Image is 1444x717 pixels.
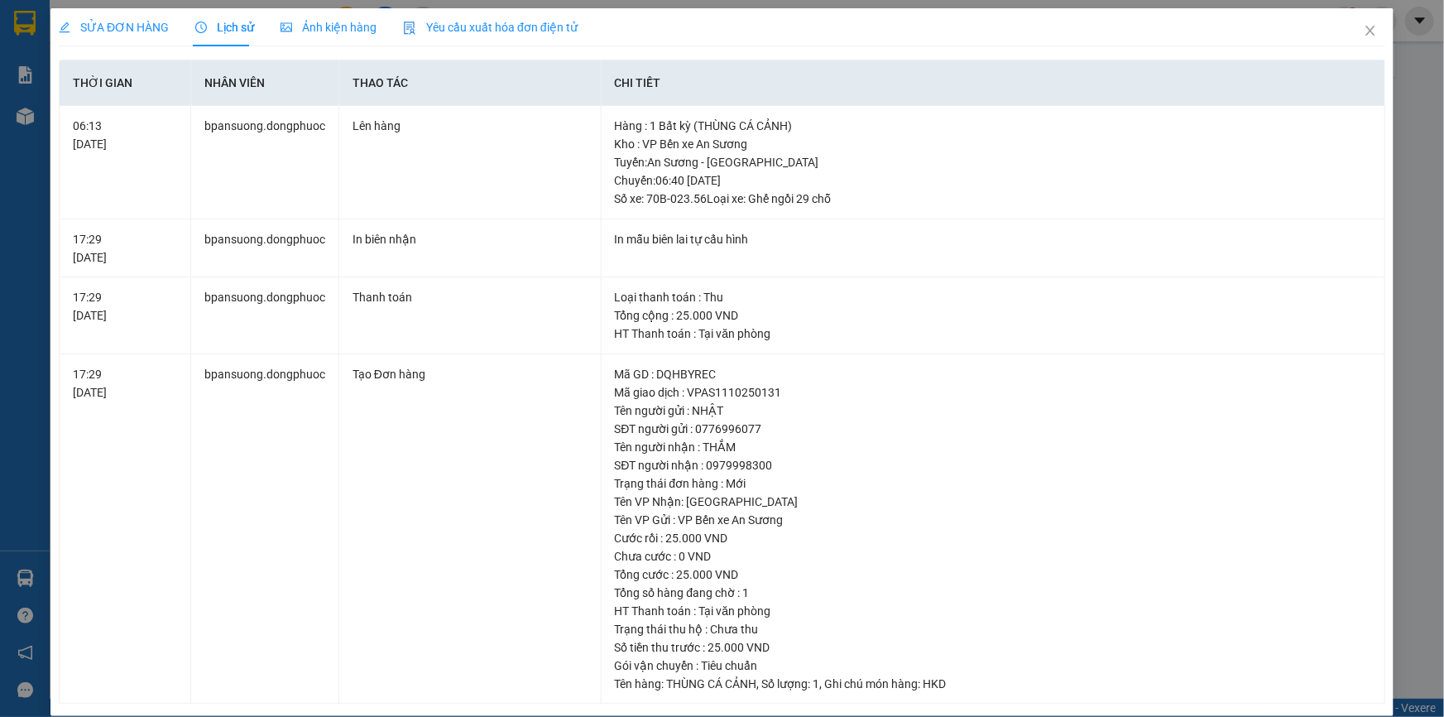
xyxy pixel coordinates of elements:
[615,306,1371,325] div: Tổng cộng : 25.000 VND
[615,402,1371,420] div: Tên người gửi : NHẬT
[281,22,292,33] span: picture
[191,219,339,278] td: bpansuong.dongphuoc
[403,21,578,34] span: Yêu cầu xuất hóa đơn điện tử
[615,365,1371,383] div: Mã GD : DQHBYREC
[615,620,1371,638] div: Trạng thái thu hộ : Chưa thu
[403,22,416,35] img: icon
[615,657,1371,675] div: Gói vận chuyển : Tiêu chuẩn
[59,22,70,33] span: edit
[73,288,177,325] div: 17:29 [DATE]
[615,638,1371,657] div: Số tiền thu trước : 25.000 VND
[353,288,588,306] div: Thanh toán
[615,153,1371,208] div: Tuyến : An Sương - [GEOGRAPHIC_DATA] Chuyến: 06:40 [DATE] Số xe: 70B-023.56 Loại xe: Ghế ngồi 29 chỗ
[923,677,947,691] span: HKD
[353,230,588,248] div: In biên nhận
[59,21,169,34] span: SỬA ĐƠN HÀNG
[195,22,207,33] span: clock-circle
[60,60,191,106] th: Thời gian
[339,60,602,106] th: Thao tác
[615,602,1371,620] div: HT Thanh toán : Tại văn phòng
[615,493,1371,511] div: Tên VP Nhận: [GEOGRAPHIC_DATA]
[615,288,1371,306] div: Loại thanh toán : Thu
[191,277,339,354] td: bpansuong.dongphuoc
[195,21,254,34] span: Lịch sử
[191,354,339,705] td: bpansuong.dongphuoc
[615,420,1371,438] div: SĐT người gửi : 0776996077
[615,474,1371,493] div: Trạng thái đơn hàng : Mới
[1364,24,1377,37] span: close
[1347,8,1394,55] button: Close
[602,60,1385,106] th: Chi tiết
[191,60,339,106] th: Nhân viên
[73,230,177,267] div: 17:29 [DATE]
[615,675,1371,693] div: Tên hàng: , Số lượng: , Ghi chú món hàng:
[813,677,820,691] span: 1
[615,511,1371,529] div: Tên VP Gửi : VP Bến xe An Sương
[615,438,1371,456] div: Tên người nhận : THẮM
[353,365,588,383] div: Tạo Đơn hàng
[353,117,588,135] div: Lên hàng
[615,117,1371,135] div: Hàng : 1 Bất kỳ (THÙNG CÁ CẢNH)
[615,565,1371,584] div: Tổng cước : 25.000 VND
[615,383,1371,402] div: Mã giao dịch : VPAS1110250131
[615,529,1371,547] div: Cước rồi : 25.000 VND
[191,106,339,219] td: bpansuong.dongphuoc
[667,677,757,691] span: THÙNG CÁ CẢNH
[615,230,1371,248] div: In mẫu biên lai tự cấu hình
[615,325,1371,343] div: HT Thanh toán : Tại văn phòng
[73,365,177,402] div: 17:29 [DATE]
[615,547,1371,565] div: Chưa cước : 0 VND
[615,584,1371,602] div: Tổng số hàng đang chờ : 1
[615,135,1371,153] div: Kho : VP Bến xe An Sương
[73,117,177,153] div: 06:13 [DATE]
[615,456,1371,474] div: SĐT người nhận : 0979998300
[281,21,377,34] span: Ảnh kiện hàng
